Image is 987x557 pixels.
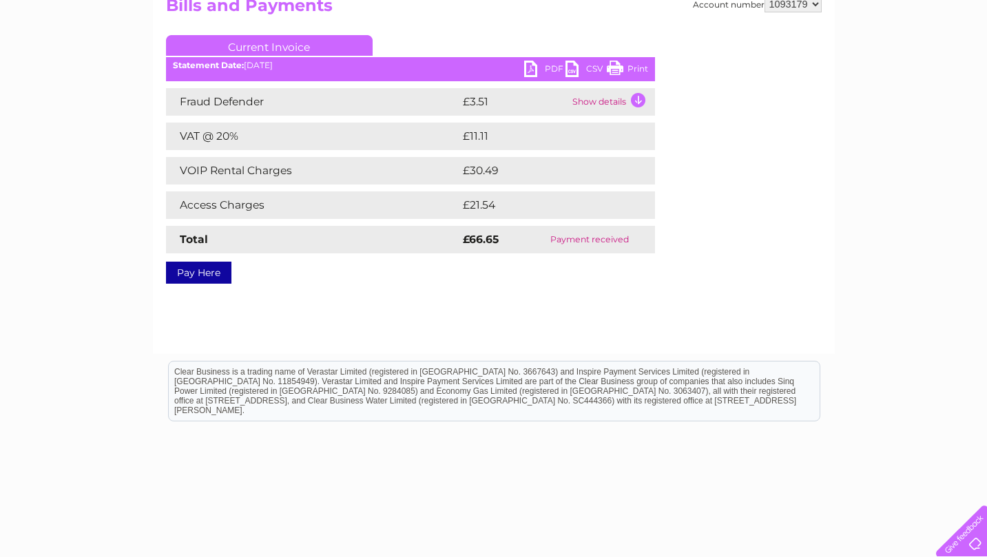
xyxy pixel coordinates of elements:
a: CSV [565,61,607,81]
div: [DATE] [166,61,655,70]
a: 0333 014 3131 [727,7,822,24]
a: Blog [867,59,887,69]
strong: Total [180,233,208,246]
td: £30.49 [459,157,628,185]
td: VOIP Rental Charges [166,157,459,185]
b: Statement Date: [173,60,244,70]
a: Contact [895,59,929,69]
a: Current Invoice [166,35,373,56]
td: VAT @ 20% [166,123,459,150]
td: Payment received [524,226,654,253]
td: £11.11 [459,123,621,150]
td: Access Charges [166,191,459,219]
td: £3.51 [459,88,569,116]
strong: £66.65 [463,233,499,246]
td: £21.54 [459,191,626,219]
td: Fraud Defender [166,88,459,116]
a: Water [745,59,771,69]
a: Telecoms [818,59,859,69]
a: Pay Here [166,262,231,284]
a: PDF [524,61,565,81]
div: Clear Business is a trading name of Verastar Limited (registered in [GEOGRAPHIC_DATA] No. 3667643... [169,8,820,67]
a: Log out [942,59,974,69]
a: Energy [779,59,809,69]
a: Print [607,61,648,81]
img: logo.png [34,36,105,78]
td: Show details [569,88,655,116]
